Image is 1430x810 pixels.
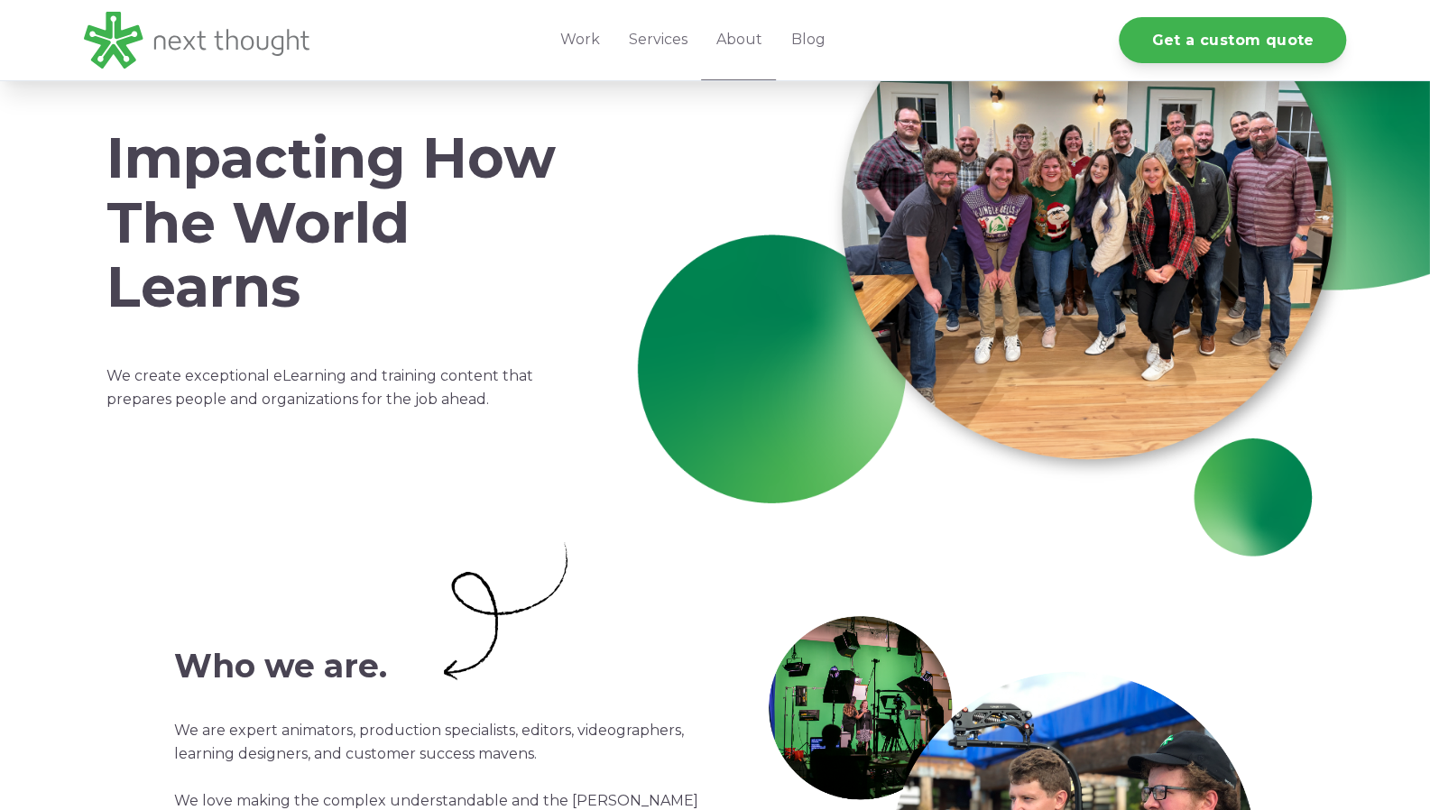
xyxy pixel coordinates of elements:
[174,648,431,685] h2: Who we are.
[1119,17,1346,63] a: Get a custom quote
[84,12,309,69] img: LG - NextThought Logo
[106,124,556,321] span: Impacting How The World Learns
[444,542,570,680] img: Arrow
[106,367,533,408] span: We create exceptional eLearning and training content that prepares people and organizations for t...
